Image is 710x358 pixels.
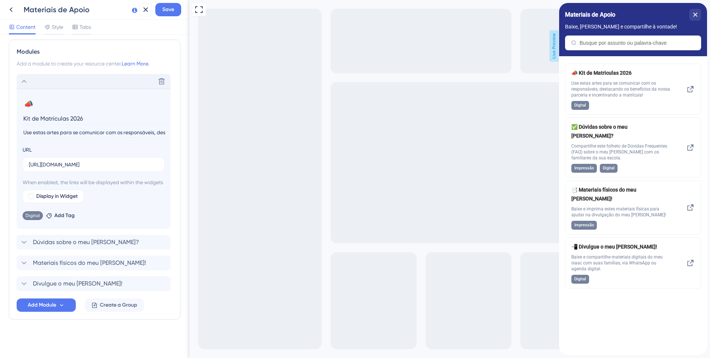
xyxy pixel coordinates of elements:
[80,23,91,31] span: Tabs
[44,162,55,168] span: Digital
[12,119,99,137] span: ✅ Dúvidas sobre o meu [PERSON_NAME]?
[54,211,75,220] span: Add Tag
[23,128,166,138] input: Description
[100,301,137,310] span: Create a Group
[162,5,174,14] span: Save
[17,256,173,270] div: Materiais físicos do meu [PERSON_NAME]!
[130,6,142,18] div: close resource center
[17,47,173,56] div: Modules
[12,140,111,158] span: Compartilhe este folheto de Dúvidas Frequentes (FAQ) sobre o meu [PERSON_NAME] com os familiares ...
[155,3,181,16] button: Save
[20,37,136,43] input: Busque por assunto ou palavra-chave
[122,61,149,67] a: Learn More.
[23,145,32,154] div: URL
[29,161,158,169] input: your.website.com/path
[12,77,111,95] span: Use estas artes para se comunicar com os responsáveis, destacando os benefícios da nossa parceria...
[16,23,35,31] span: Content
[12,251,111,269] span: Baixe e compartilhe materiais digitais do meu isaac com suas famílias, via WhatsApp ou agenda dig...
[33,259,146,267] span: Materiais físicos do meu [PERSON_NAME]!
[17,235,173,250] div: Dúvidas sobre o meu [PERSON_NAME]?
[12,182,111,227] div: Materiais físicos do meu isaac!
[23,98,34,110] button: 📣
[15,219,35,225] span: Impressão
[15,273,27,279] span: Digital
[360,30,369,62] span: Live Preview
[23,178,165,187] span: When enabled, the links will be displayed within the widgets
[24,4,136,15] div: Materiais de Apoio
[17,61,122,67] span: Add a module to create your resource center.
[46,211,75,220] button: Add Tag
[12,203,111,215] span: Baixe e imprima estes materiais físicas para ajudar na divulgação do meu [PERSON_NAME]!
[12,182,99,200] span: 📑 Materiais físicos do meu [PERSON_NAME]!
[12,65,111,107] div: Kit de Matriculas 2026
[36,192,78,201] span: Display in Widget
[52,23,63,31] span: Style
[6,21,118,27] span: Baixe, [PERSON_NAME] e compartilhe à vontade!
[12,119,111,170] div: Dúvidas sobre o meu isaac?
[26,213,40,219] span: Digital
[12,239,111,281] div: Divulgue o meu isaac!
[28,301,56,310] span: Add Module
[33,279,122,288] span: Divulgue o meu [PERSON_NAME]!
[6,2,53,11] span: Materiais de Apoio
[15,162,35,168] span: Impressão
[33,238,139,247] span: Dúvidas sobre o meu [PERSON_NAME]?
[23,113,166,124] input: Header
[85,298,144,312] button: Create a Group
[15,99,27,105] span: Digital
[6,6,56,17] span: Materiais de Apoio
[12,239,99,248] span: 📲 Divulgue o meu [PERSON_NAME]!
[17,298,76,312] button: Add Module
[58,4,61,10] div: 3
[12,65,99,74] span: 📣 Kit de Matriculas 2026
[17,276,173,291] div: Divulgue o meu [PERSON_NAME]!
